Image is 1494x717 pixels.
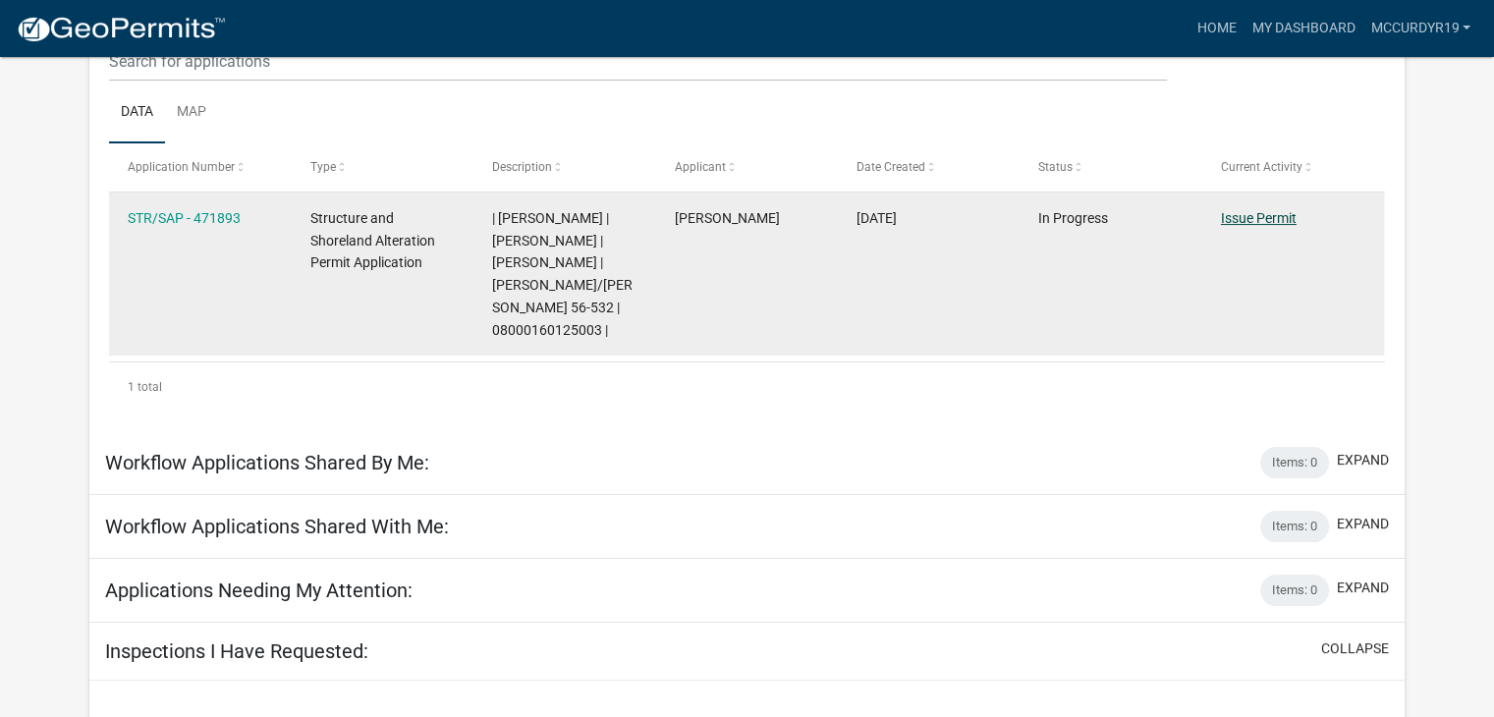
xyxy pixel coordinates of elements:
[105,639,368,663] h5: Inspections I Have Requested:
[291,143,472,191] datatable-header-cell: Type
[1260,447,1329,478] div: Items: 0
[675,160,726,174] span: Applicant
[109,41,1167,82] input: Search for applications
[105,579,413,602] h5: Applications Needing My Attention:
[1038,160,1073,174] span: Status
[473,143,655,191] datatable-header-cell: Description
[1337,514,1389,534] button: expand
[310,160,336,174] span: Type
[492,210,633,338] span: | Alexis Newark | MATTHEW MCCURDY | JAIME MCCURDY | Trowbridge/Leek 56-532 | 08000160125003 |
[857,160,925,174] span: Date Created
[105,451,429,474] h5: Workflow Applications Shared By Me:
[1038,210,1108,226] span: In Progress
[1362,10,1478,47] a: mccurdyr19
[128,210,241,226] a: STR/SAP - 471893
[1221,210,1297,226] a: Issue Permit
[1337,578,1389,598] button: expand
[1337,450,1389,470] button: expand
[109,143,291,191] datatable-header-cell: Application Number
[675,210,780,226] span: Jamie McCurdy
[1244,10,1362,47] a: My Dashboard
[310,210,435,271] span: Structure and Shoreland Alteration Permit Application
[838,143,1020,191] datatable-header-cell: Date Created
[655,143,837,191] datatable-header-cell: Applicant
[1189,10,1244,47] a: Home
[1020,143,1201,191] datatable-header-cell: Status
[109,82,165,144] a: Data
[1260,511,1329,542] div: Items: 0
[1321,638,1389,659] button: collapse
[857,210,897,226] span: 09/01/2025
[1202,143,1384,191] datatable-header-cell: Current Activity
[128,160,235,174] span: Application Number
[105,515,449,538] h5: Workflow Applications Shared With Me:
[109,362,1385,412] div: 1 total
[1221,160,1302,174] span: Current Activity
[492,160,552,174] span: Description
[165,82,218,144] a: Map
[1260,575,1329,606] div: Items: 0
